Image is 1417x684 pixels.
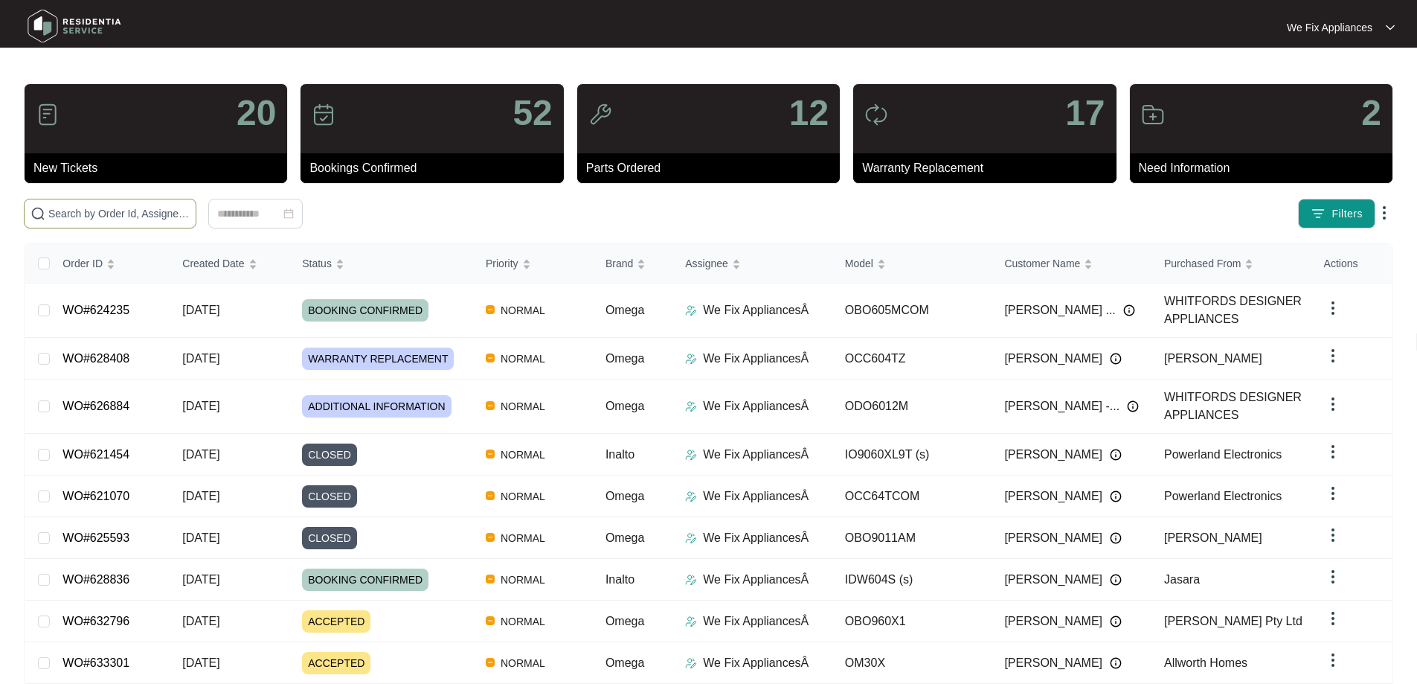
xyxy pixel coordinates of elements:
[703,613,809,630] p: We Fix AppliancesÂ
[789,95,829,131] p: 12
[182,490,219,502] span: [DATE]
[1110,353,1122,365] img: Info icon
[302,255,332,272] span: Status
[685,657,697,669] img: Assigner Icon
[703,571,809,589] p: We Fix AppliancesÂ
[586,159,840,177] p: Parts Ordered
[513,95,552,131] p: 52
[486,658,495,667] img: Vercel Logo
[302,485,357,508] span: CLOSED
[685,490,697,502] img: Assigner Icon
[1324,568,1342,586] img: dropdown arrow
[1324,395,1342,413] img: dropdown arrow
[1287,20,1372,35] p: We Fix Appliances
[302,652,370,674] span: ACCEPTED
[495,529,551,547] span: NORMAL
[1004,571,1102,589] span: [PERSON_NAME]
[685,532,697,544] img: Assigner Icon
[30,206,45,221] img: search-icon
[486,575,495,584] img: Vercel Logo
[1127,400,1139,412] img: Info icon
[605,531,644,544] span: Omega
[302,527,357,549] span: CLOSED
[1324,443,1342,461] img: dropdown arrow
[605,490,644,502] span: Omega
[36,103,60,127] img: icon
[62,615,129,627] a: WO#632796
[1004,613,1102,630] span: [PERSON_NAME]
[1004,654,1102,672] span: [PERSON_NAME]
[845,255,873,272] span: Model
[1386,24,1395,31] img: dropdown arrow
[673,244,833,284] th: Assignee
[685,304,697,316] img: Assigner Icon
[33,159,287,177] p: New Tickets
[170,244,290,284] th: Created Date
[302,348,454,370] span: WARRANTY REPLACEMENT
[1311,206,1326,221] img: filter icon
[605,448,634,461] span: Inalto
[1004,350,1102,368] span: [PERSON_NAME]
[1164,352,1262,365] span: [PERSON_NAME]
[237,95,276,131] p: 20
[182,656,219,669] span: [DATE]
[302,299,428,322] span: BOOKING CONFIRMED
[703,654,809,672] p: We Fix AppliancesÂ
[605,400,644,412] span: Omega
[302,610,370,633] span: ACCEPTED
[474,244,594,284] th: Priority
[495,301,551,319] span: NORMAL
[309,159,563,177] p: Bookings Confirmed
[1110,449,1122,461] img: Info icon
[1324,651,1342,669] img: dropdown arrow
[495,571,551,589] span: NORMAL
[51,244,170,284] th: Order ID
[685,400,697,412] img: Assigner Icon
[302,395,451,418] span: ADDITIONAL INFORMATION
[1164,391,1302,421] span: WHITFORDS DESIGNER APPLIANCES
[833,434,993,476] td: IO9060XL9T (s)
[182,531,219,544] span: [DATE]
[833,244,993,284] th: Model
[1141,103,1165,127] img: icon
[685,449,697,461] img: Assigner Icon
[1164,255,1241,272] span: Purchased From
[495,488,551,505] span: NORMAL
[703,488,809,505] p: We Fix AppliancesÂ
[685,616,697,627] img: Assigner Icon
[486,491,495,500] img: Vercel Logo
[495,350,551,368] span: NORMAL
[1004,488,1102,505] span: [PERSON_NAME]
[833,517,993,559] td: OBO9011AM
[685,574,697,586] img: Assigner Icon
[182,304,219,316] span: [DATE]
[833,559,993,601] td: IDW604S (s)
[588,103,612,127] img: icon
[1324,347,1342,365] img: dropdown arrow
[685,353,697,365] img: Assigner Icon
[1324,526,1342,544] img: dropdown arrow
[833,338,993,380] td: OCC604TZ
[1361,95,1381,131] p: 2
[605,352,644,365] span: Omega
[486,401,495,410] img: Vercel Logo
[486,255,518,272] span: Priority
[22,4,126,48] img: residentia service logo
[1324,299,1342,317] img: dropdown arrow
[833,284,993,338] td: OBO605MCOM
[1164,490,1282,502] span: Powerland Electronics
[833,642,993,684] td: OM30X
[495,654,551,672] span: NORMAL
[62,573,129,586] a: WO#628836
[703,350,809,368] p: We Fix AppliancesÂ
[1139,159,1392,177] p: Need Information
[605,656,644,669] span: Omega
[62,448,129,461] a: WO#621454
[833,380,993,434] td: ODO6012M
[312,103,335,127] img: icon
[1375,204,1393,222] img: dropdown arrow
[594,244,673,284] th: Brand
[833,601,993,642] td: OBO960X1
[182,448,219,461] span: [DATE]
[1164,615,1302,627] span: [PERSON_NAME] Pty Ltd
